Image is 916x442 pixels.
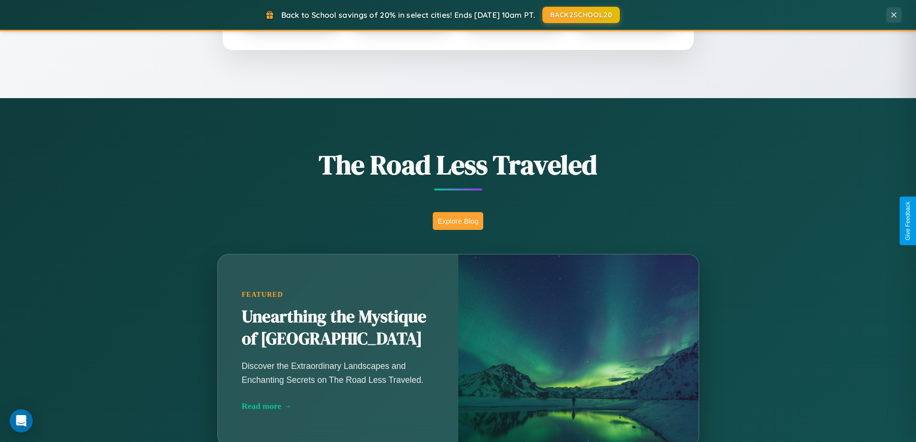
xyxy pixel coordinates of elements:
[281,10,535,20] span: Back to School savings of 20% in select cities! Ends [DATE] 10am PT.
[10,409,33,432] div: Open Intercom Messenger
[242,290,434,299] div: Featured
[170,146,747,183] h1: The Road Less Traveled
[242,359,434,386] p: Discover the Extraordinary Landscapes and Enchanting Secrets on The Road Less Traveled.
[542,7,620,23] button: BACK2SCHOOL20
[433,212,483,230] button: Explore Blog
[242,306,434,350] h2: Unearthing the Mystique of [GEOGRAPHIC_DATA]
[242,401,434,411] div: Read more →
[904,202,911,240] div: Give Feedback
